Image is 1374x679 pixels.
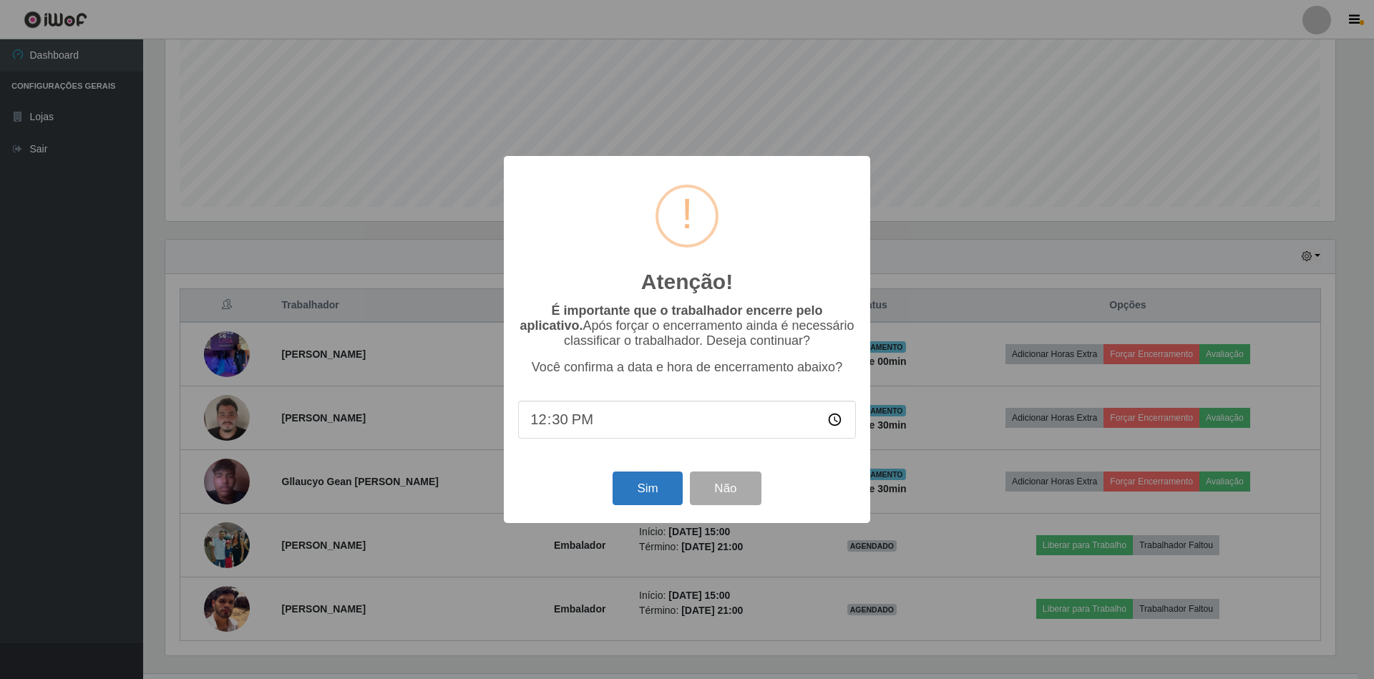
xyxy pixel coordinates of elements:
button: Não [690,472,761,505]
h2: Atenção! [641,269,733,295]
p: Você confirma a data e hora de encerramento abaixo? [518,360,856,375]
b: É importante que o trabalhador encerre pelo aplicativo. [520,303,822,333]
button: Sim [613,472,682,505]
p: Após forçar o encerramento ainda é necessário classificar o trabalhador. Deseja continuar? [518,303,856,348]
